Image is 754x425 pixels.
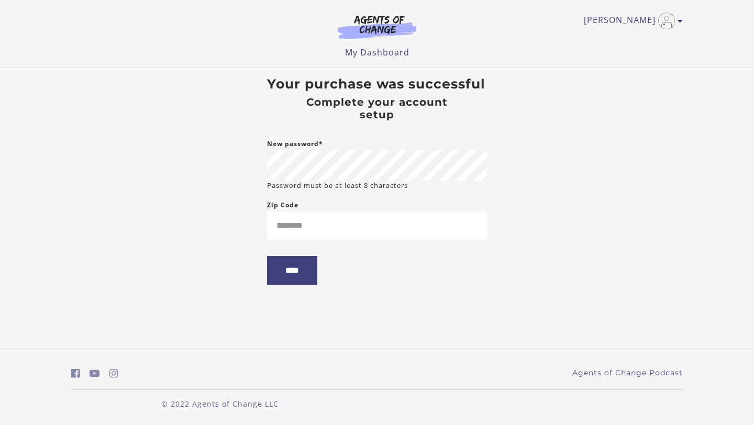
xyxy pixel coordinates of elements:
[572,367,683,378] a: Agents of Change Podcast
[584,13,678,29] a: Toggle menu
[267,138,323,150] label: New password*
[267,199,298,211] label: Zip Code
[267,181,408,191] small: Password must be at least 8 characters
[345,47,409,58] a: My Dashboard
[71,366,80,381] a: https://www.facebook.com/groups/aswbtestprep (Open in a new window)
[90,366,100,381] a: https://www.youtube.com/c/AgentsofChangeTestPrepbyMeaganMitchell (Open in a new window)
[289,96,465,121] h4: Complete your account setup
[90,368,100,378] i: https://www.youtube.com/c/AgentsofChangeTestPrepbyMeaganMitchell (Open in a new window)
[109,368,118,378] i: https://www.instagram.com/agentsofchangeprep/ (Open in a new window)
[327,15,427,39] img: Agents of Change Logo
[71,368,80,378] i: https://www.facebook.com/groups/aswbtestprep (Open in a new window)
[71,398,369,409] p: © 2022 Agents of Change LLC
[109,366,118,381] a: https://www.instagram.com/agentsofchangeprep/ (Open in a new window)
[267,76,487,92] h3: Your purchase was successful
